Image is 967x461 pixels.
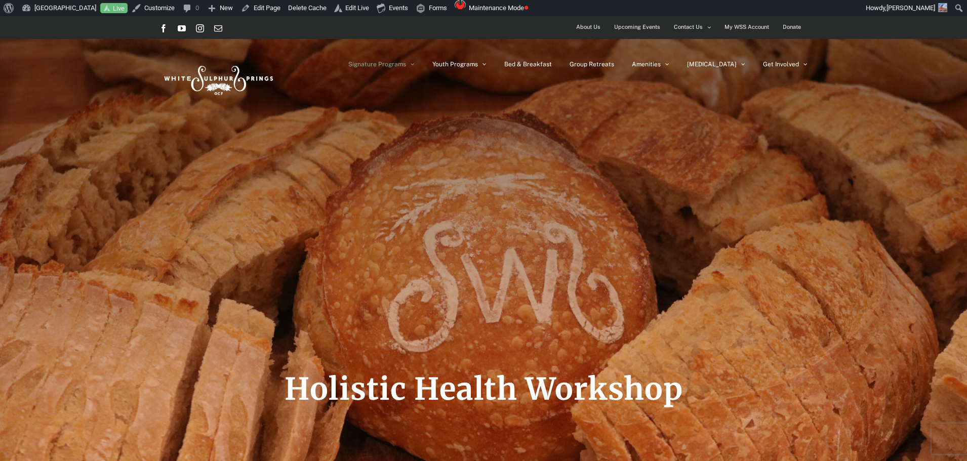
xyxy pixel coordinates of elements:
span: Amenities [632,61,661,67]
a: My WSS Account [718,16,776,38]
a: Contact Us [667,16,717,38]
span: [MEDICAL_DATA] [687,61,737,67]
span: Contact Us [674,20,703,34]
a: [MEDICAL_DATA] [687,39,745,90]
span: Get Involved [763,61,799,67]
a: Amenities [632,39,669,90]
span: My WSS Account [724,20,769,34]
a: Donate [776,16,808,38]
img: White Sulphur Springs Logo [159,55,276,102]
a: Bed & Breakfast [504,39,552,90]
a: Instagram [196,24,204,32]
span: Bed & Breakfast [504,61,552,67]
span: [PERSON_NAME] [887,4,935,12]
nav: Secondary Menu [570,16,808,38]
a: Upcoming Events [608,16,667,38]
span: Donate [783,20,801,34]
span: About Us [576,20,600,34]
a: Signature Programs [348,39,415,90]
a: Youth Programs [432,39,487,90]
a: Live [100,3,128,14]
span: Upcoming Events [614,20,660,34]
a: Facebook [159,24,168,32]
nav: Main Menu [348,39,808,90]
span: Signature Programs [348,61,406,67]
a: Get Involved [763,39,808,90]
a: YouTube [178,24,186,32]
span: Youth Programs [432,61,478,67]
a: Group Retreats [570,39,614,90]
a: About Us [570,16,607,38]
img: SusannePappal-66x66.jpg [938,3,947,12]
span: Group Retreats [570,61,614,67]
a: Email [214,24,222,32]
span: Holistic Health Workshop [285,370,683,408]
